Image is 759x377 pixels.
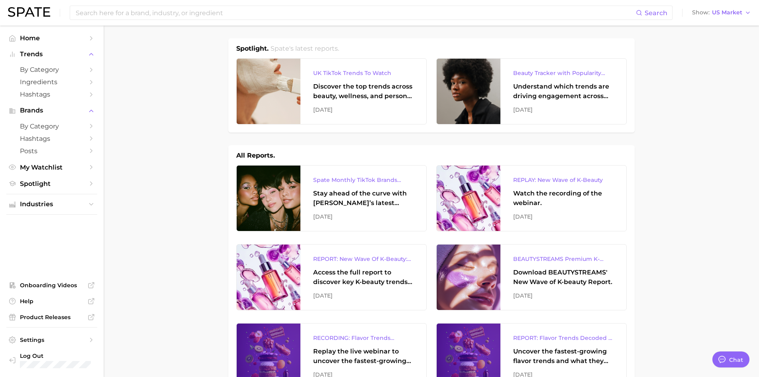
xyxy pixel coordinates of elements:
[20,298,84,305] span: Help
[313,212,414,221] div: [DATE]
[271,44,339,53] h2: Spate's latest reports.
[75,6,636,20] input: Search here for a brand, industry, or ingredient
[236,44,269,53] h1: Spotlight.
[6,178,97,190] a: Spotlight
[712,10,742,15] span: US Market
[6,48,97,60] button: Trends
[20,147,84,155] span: Posts
[313,254,414,264] div: REPORT: New Wave Of K-Beauty: [GEOGRAPHIC_DATA]’s Trending Innovations In Skincare & Color Cosmetics
[6,105,97,116] button: Brands
[436,165,627,231] a: REPLAY: New Wave of K-BeautyWatch the recording of the webinar.[DATE]
[436,58,627,124] a: Beauty Tracker with Popularity IndexUnderstand which trends are driving engagement across platfor...
[236,244,427,310] a: REPORT: New Wave Of K-Beauty: [GEOGRAPHIC_DATA]’s Trending Innovations In Skincare & Color Cosmet...
[8,7,50,17] img: SPATE
[20,66,84,73] span: by Category
[513,189,614,208] div: Watch the recording of the webinar.
[20,282,84,289] span: Onboarding Videos
[513,333,614,343] div: REPORT: Flavor Trends Decoded - What's New & What's Next According to TikTok & Google
[6,334,97,346] a: Settings
[20,107,84,114] span: Brands
[6,120,97,132] a: by Category
[20,336,84,343] span: Settings
[313,268,414,287] div: Access the full report to discover key K-beauty trends influencing [DATE] beauty market
[313,82,414,101] div: Discover the top trends across beauty, wellness, and personal care on TikTok [GEOGRAPHIC_DATA].
[20,135,84,142] span: Hashtags
[513,254,614,264] div: BEAUTYSTREAMS Premium K-beauty Trends Report
[236,165,427,231] a: Spate Monthly TikTok Brands TrackerStay ahead of the curve with [PERSON_NAME]’s latest monthly tr...
[20,201,84,208] span: Industries
[313,347,414,366] div: Replay the live webinar to uncover the fastest-growing flavor trends and what they signal about e...
[6,161,97,174] a: My Watchlist
[20,91,84,98] span: Hashtags
[236,151,275,160] h1: All Reports.
[436,244,627,310] a: BEAUTYSTREAMS Premium K-beauty Trends ReportDownload BEAUTYSTREAMS' New Wave of K-beauty Report.[...
[6,132,97,145] a: Hashtags
[313,105,414,114] div: [DATE]
[513,82,614,101] div: Understand which trends are driving engagement across platforms in the skin, hair, makeup, and fr...
[20,314,84,321] span: Product Releases
[6,32,97,44] a: Home
[6,145,97,157] a: Posts
[20,122,84,130] span: by Category
[513,347,614,366] div: Uncover the fastest-growing flavor trends and what they signal about evolving consumer tastes.
[513,212,614,221] div: [DATE]
[690,8,753,18] button: ShowUS Market
[20,352,91,359] span: Log Out
[6,279,97,291] a: Onboarding Videos
[513,68,614,78] div: Beauty Tracker with Popularity Index
[692,10,710,15] span: Show
[6,76,97,88] a: Ingredients
[6,88,97,101] a: Hashtags
[6,198,97,210] button: Industries
[513,175,614,185] div: REPLAY: New Wave of K-Beauty
[313,189,414,208] div: Stay ahead of the curve with [PERSON_NAME]’s latest monthly tracker, spotlighting the fastest-gro...
[645,9,667,17] span: Search
[313,175,414,185] div: Spate Monthly TikTok Brands Tracker
[313,333,414,343] div: RECORDING: Flavor Trends Decoded - What's New & What's Next According to TikTok & Google
[236,58,427,124] a: UK TikTok Trends To WatchDiscover the top trends across beauty, wellness, and personal care on Ti...
[6,295,97,307] a: Help
[513,291,614,300] div: [DATE]
[6,63,97,76] a: by Category
[313,68,414,78] div: UK TikTok Trends To Watch
[20,164,84,171] span: My Watchlist
[20,180,84,188] span: Spotlight
[513,105,614,114] div: [DATE]
[6,311,97,323] a: Product Releases
[6,350,97,371] a: Log out. Currently logged in with e-mail meghnar@oddity.com.
[20,34,84,42] span: Home
[313,291,414,300] div: [DATE]
[20,78,84,86] span: Ingredients
[513,268,614,287] div: Download BEAUTYSTREAMS' New Wave of K-beauty Report.
[20,51,84,58] span: Trends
